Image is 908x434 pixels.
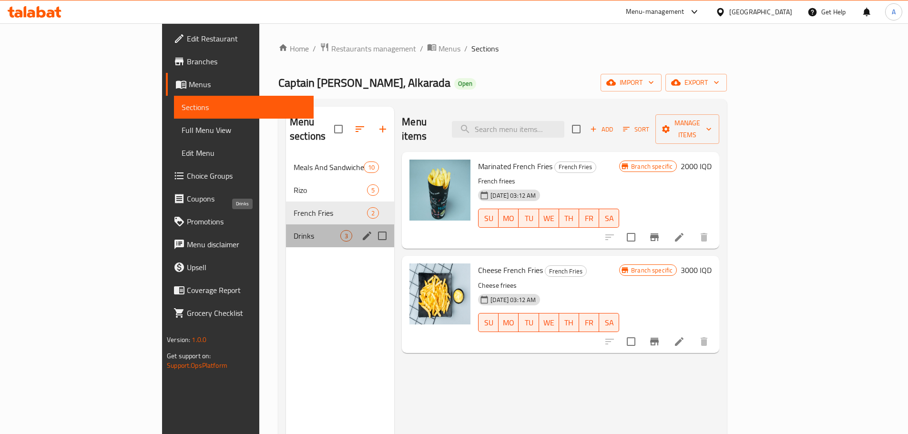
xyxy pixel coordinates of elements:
div: French Fries [545,265,587,277]
a: Grocery Checklist [166,302,314,324]
span: import [608,77,654,89]
p: French friees [478,175,619,187]
button: WE [539,209,559,228]
button: TU [519,209,539,228]
span: Coupons [187,193,306,204]
a: Edit Menu [174,141,314,164]
span: Select section [566,119,586,139]
a: Menu disclaimer [166,233,314,256]
nav: breadcrumb [278,42,727,55]
span: Open [454,80,476,88]
span: French Fries [294,207,367,219]
span: Upsell [187,262,306,273]
a: Coupons [166,187,314,210]
button: SU [478,313,499,332]
a: Menus [427,42,460,55]
span: Sections [471,43,499,54]
div: Meals And Sandwiches Section10 [286,156,394,179]
button: Sort [621,122,652,137]
div: items [364,161,379,173]
span: Add item [586,122,617,137]
span: SA [603,316,615,330]
button: Branch-specific-item [643,330,666,353]
div: items [340,230,352,242]
span: Grocery Checklist [187,307,306,319]
a: Support.OpsPlatform [167,359,227,372]
div: Open [454,78,476,90]
a: Promotions [166,210,314,233]
button: MO [499,313,519,332]
img: Marinated French Fries [409,160,470,221]
span: Select to update [621,227,641,247]
span: Menu disclaimer [187,239,306,250]
span: [DATE] 03:12 AM [487,295,540,304]
img: Cheese French Fries [409,263,470,324]
span: Full Menu View [182,124,306,136]
button: delete [693,330,715,353]
div: items [367,184,379,196]
span: 3 [341,232,352,241]
nav: Menu sections [286,152,394,251]
div: Rizo [294,184,367,196]
span: Edit Restaurant [187,33,306,44]
span: TU [522,316,535,330]
button: FR [579,209,599,228]
span: French Fries [545,266,586,277]
span: Cheese French Fries [478,263,543,277]
p: Cheese friees [478,280,619,292]
a: Edit menu item [673,336,685,347]
div: French Fries [554,161,596,173]
span: 10 [364,163,378,172]
button: delete [693,226,715,249]
h2: Menu items [402,115,440,143]
h6: 2000 IQD [681,160,712,173]
div: Meals And Sandwiches Section [294,161,364,173]
span: MO [502,212,515,225]
span: SU [482,212,495,225]
span: Drinks [294,230,340,242]
input: search [452,121,564,138]
div: French Fries2 [286,202,394,224]
li: / [464,43,468,54]
span: Branches [187,56,306,67]
span: Edit Menu [182,147,306,159]
span: FR [583,212,595,225]
div: Rizo5 [286,179,394,202]
span: MO [502,316,515,330]
a: Restaurants management [320,42,416,55]
div: [GEOGRAPHIC_DATA] [729,7,792,17]
span: WE [543,212,555,225]
button: Add section [371,118,394,141]
a: Full Menu View [174,119,314,141]
button: TH [559,313,579,332]
button: export [665,74,727,91]
span: Sections [182,101,306,113]
button: SA [599,209,619,228]
span: FR [583,316,595,330]
div: Drinks3edit [286,224,394,247]
span: Menus [439,43,460,54]
span: TU [522,212,535,225]
button: SA [599,313,619,332]
span: 5 [367,186,378,195]
span: export [673,77,719,89]
span: WE [543,316,555,330]
span: Add [589,124,614,135]
span: French Fries [555,161,596,172]
a: Edit Restaurant [166,27,314,50]
span: Coverage Report [187,284,306,296]
span: 2 [367,209,378,218]
a: Choice Groups [166,164,314,187]
button: TH [559,209,579,228]
button: Manage items [655,114,719,144]
a: Edit menu item [673,232,685,243]
h6: 3000 IQD [681,263,712,277]
a: Branches [166,50,314,73]
button: edit [360,229,374,243]
button: Branch-specific-item [643,226,666,249]
span: SU [482,316,495,330]
button: WE [539,313,559,332]
span: Captain [PERSON_NAME], Alkarada [278,72,450,93]
span: Restaurants management [331,43,416,54]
